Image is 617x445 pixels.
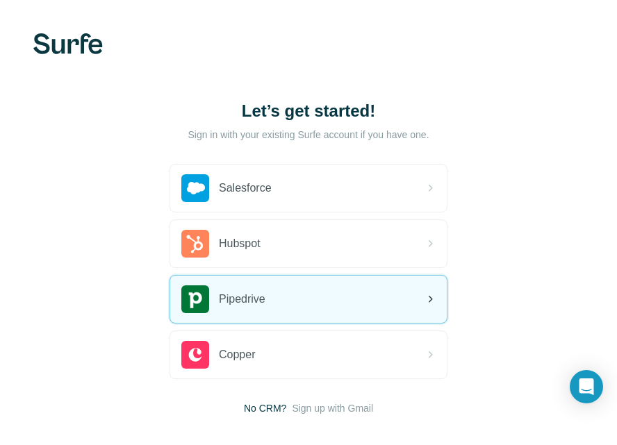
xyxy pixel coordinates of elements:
span: Copper [219,346,255,363]
img: copper's logo [181,341,209,369]
span: Pipedrive [219,291,265,308]
img: Surfe's logo [33,33,103,54]
img: hubspot's logo [181,230,209,258]
h1: Let’s get started! [170,100,447,122]
span: Salesforce [219,180,272,196]
p: Sign in with your existing Surfe account if you have one. [188,128,429,142]
span: Hubspot [219,235,261,252]
img: salesforce's logo [181,174,209,202]
span: No CRM? [244,401,286,415]
button: Sign up with Gmail [292,401,373,415]
img: pipedrive's logo [181,285,209,313]
div: Open Intercom Messenger [570,370,603,403]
